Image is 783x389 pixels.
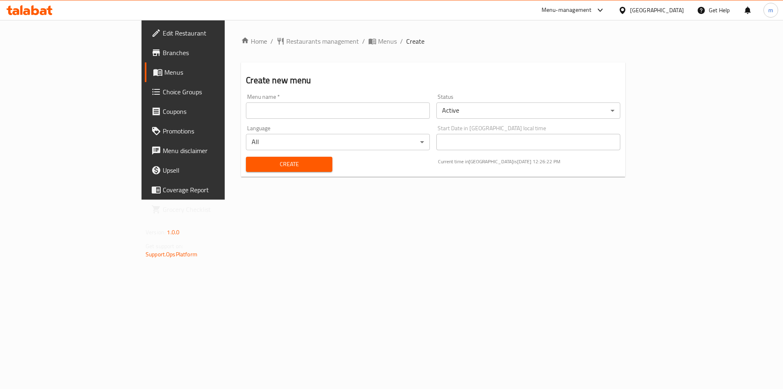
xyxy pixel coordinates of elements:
[145,102,272,121] a: Coupons
[145,62,272,82] a: Menus
[630,6,684,15] div: [GEOGRAPHIC_DATA]
[163,146,266,156] span: Menu disclaimer
[378,36,397,46] span: Menus
[163,107,266,116] span: Coupons
[145,180,272,200] a: Coverage Report
[768,6,773,15] span: m
[163,28,266,38] span: Edit Restaurant
[164,67,266,77] span: Menus
[145,200,272,219] a: Grocery Checklist
[286,36,359,46] span: Restaurants management
[276,36,359,46] a: Restaurants management
[163,48,266,58] span: Branches
[146,241,183,251] span: Get support on:
[400,36,403,46] li: /
[163,185,266,195] span: Coverage Report
[167,227,179,238] span: 1.0.0
[163,165,266,175] span: Upsell
[246,74,620,87] h2: Create new menu
[252,159,325,169] span: Create
[145,43,272,62] a: Branches
[145,160,272,180] a: Upsell
[145,82,272,102] a: Choice Groups
[145,141,272,160] a: Menu disclaimer
[146,249,197,260] a: Support.OpsPlatform
[146,227,166,238] span: Version:
[246,102,430,119] input: Please enter Menu name
[145,23,272,43] a: Edit Restaurant
[368,36,397,46] a: Menus
[163,205,266,214] span: Grocery Checklist
[145,121,272,141] a: Promotions
[246,134,430,150] div: All
[163,126,266,136] span: Promotions
[438,158,620,165] p: Current time in [GEOGRAPHIC_DATA] is [DATE] 12:26:22 PM
[241,36,625,46] nav: breadcrumb
[542,5,592,15] div: Menu-management
[362,36,365,46] li: /
[406,36,425,46] span: Create
[163,87,266,97] span: Choice Groups
[436,102,620,119] div: Active
[246,157,332,172] button: Create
